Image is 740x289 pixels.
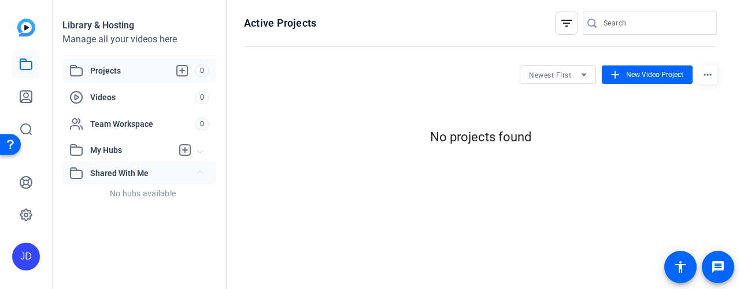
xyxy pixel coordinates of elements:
[560,16,573,30] mat-icon: filter_list
[17,19,35,36] img: blue-gradient.svg
[195,64,209,77] span: 0
[195,118,209,130] span: 0
[62,138,216,162] mat-expansion-panel-header: My Hubs
[529,71,571,79] span: Newest First
[674,260,687,274] mat-icon: accessibility
[90,118,195,130] span: Team Workspace
[244,16,316,30] h1: Active Projects
[195,91,209,104] span: 0
[90,92,195,103] span: Videos
[69,188,216,199] div: No hubs available
[12,243,40,270] div: JD
[90,167,198,180] span: Shared With Me
[711,260,725,274] mat-icon: message
[62,162,216,185] mat-expansion-panel-header: Shared With Me
[244,127,717,147] div: No projects found
[62,185,216,210] div: Shared With Me
[62,32,216,46] div: Manage all your videos here
[604,16,708,30] input: Search
[90,64,195,78] span: Projects
[609,68,621,81] mat-icon: add
[698,65,717,84] mat-icon: more_horiz
[90,144,172,156] span: My Hubs
[602,65,693,84] button: New Video Project
[62,19,216,32] div: Library & Hosting
[626,69,683,80] span: New Video Project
